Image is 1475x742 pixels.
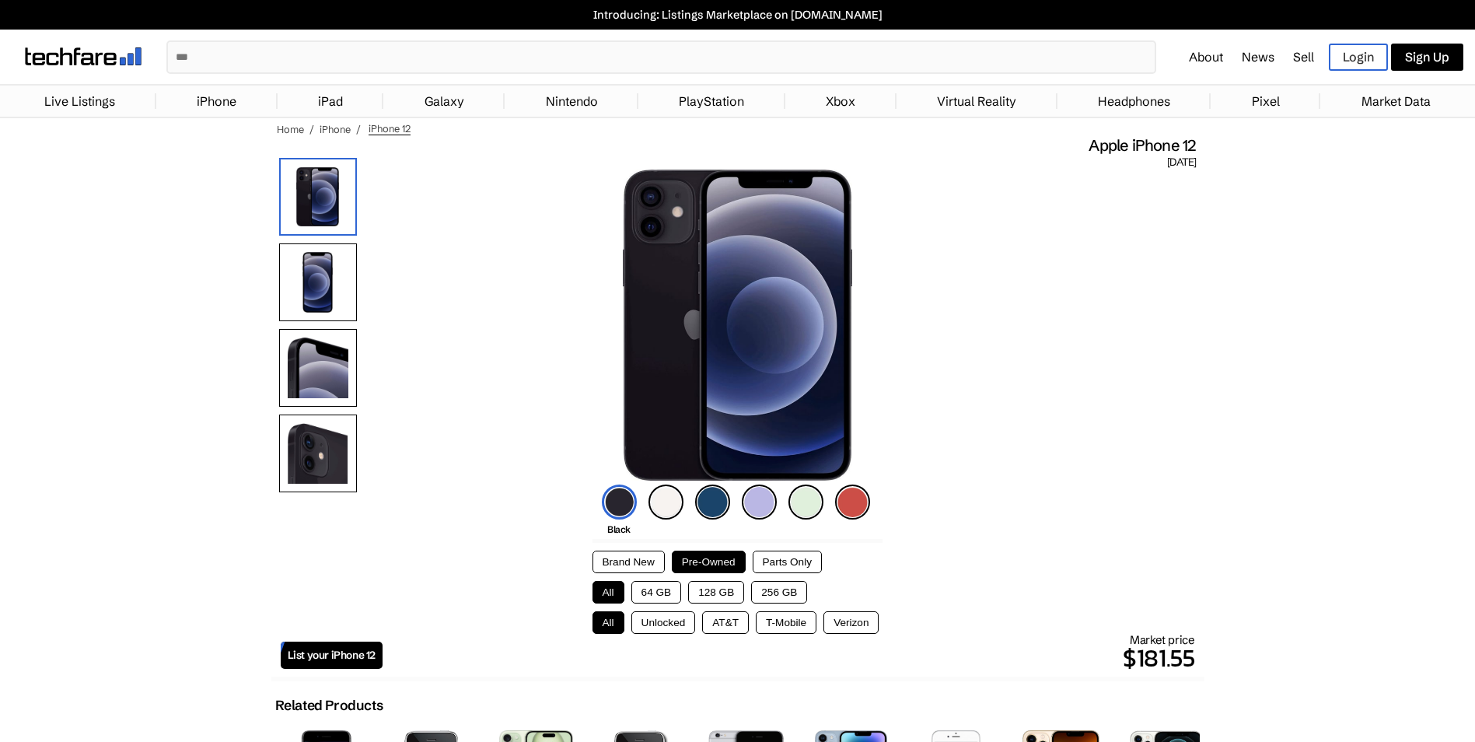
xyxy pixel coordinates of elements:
a: Sign Up [1391,44,1463,71]
a: News [1242,49,1274,65]
a: iPhone [189,86,244,117]
img: white-icon [648,485,683,520]
span: Black [607,523,631,535]
img: iPhone 12 [623,170,851,481]
button: Parts Only [753,551,822,573]
a: Galaxy [417,86,472,117]
a: About [1189,49,1223,65]
a: Introducing: Listings Marketplace on [DOMAIN_NAME] [8,8,1467,22]
a: iPad [310,86,351,117]
a: Xbox [818,86,863,117]
span: / [309,123,314,135]
span: List your iPhone 12 [288,649,376,662]
span: / [356,123,361,135]
img: product-red-icon [835,485,870,520]
img: techfare logo [25,47,142,65]
a: Live Listings [37,86,123,117]
span: [DATE] [1167,156,1196,170]
img: Camera [279,415,357,492]
span: Apple iPhone 12 [1089,135,1196,156]
img: iPhone 12 [279,158,357,236]
button: All [592,611,624,634]
div: Market price [383,632,1195,677]
img: Side [279,329,357,407]
img: green-icon [788,485,823,520]
a: iPhone [320,123,351,135]
button: 64 GB [631,581,682,604]
a: Login [1329,44,1388,71]
button: Verizon [823,611,879,634]
a: Virtual Reality [929,86,1024,117]
img: Front [279,243,357,321]
button: AT&T [702,611,749,634]
a: Market Data [1354,86,1438,117]
img: black-icon [602,485,637,520]
a: PlayStation [671,86,752,117]
p: $181.55 [383,639,1195,677]
a: Home [277,123,304,135]
a: List your iPhone 12 [281,642,383,669]
img: purple-icon [742,485,777,520]
span: iPhone 12 [369,122,411,135]
button: 256 GB [751,581,807,604]
a: Nintendo [538,86,606,117]
h2: Related Products [275,697,383,714]
img: blue-icon [695,485,730,520]
button: Unlocked [631,611,696,634]
button: T-Mobile [756,611,816,634]
button: Pre-Owned [672,551,746,573]
a: Pixel [1244,86,1288,117]
button: 128 GB [688,581,744,604]
a: Headphones [1090,86,1178,117]
a: Sell [1293,49,1314,65]
button: Brand New [592,551,665,573]
button: All [592,581,624,604]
